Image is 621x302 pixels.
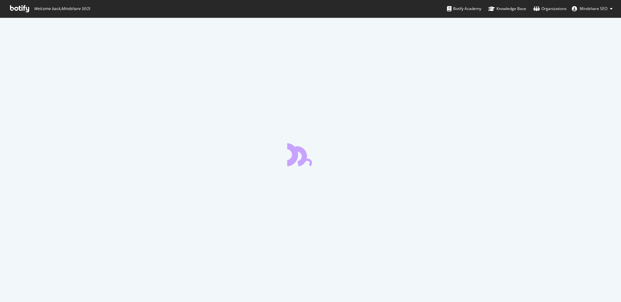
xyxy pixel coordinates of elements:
[287,143,334,166] div: animation
[488,5,526,12] div: Knowledge Base
[567,4,618,14] button: Mindshare SEO
[447,5,481,12] div: Botify Academy
[34,6,90,11] span: Welcome back, Mindshare SEO !
[533,5,567,12] div: Organizations
[580,6,607,11] span: Mindshare SEO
